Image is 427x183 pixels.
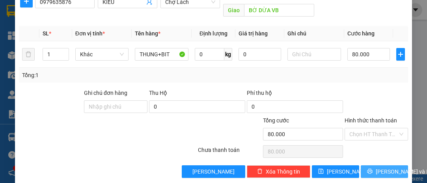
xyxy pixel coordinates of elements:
[149,90,167,96] span: Thu Hộ
[75,41,87,49] span: DĐ:
[74,55,144,66] div: 80.000
[200,30,227,37] span: Định lượng
[80,48,124,60] span: Khác
[135,30,160,37] span: Tên hàng
[239,30,268,37] span: Giá trị hàng
[22,48,35,61] button: delete
[135,48,188,61] input: VD: Bàn, Ghế
[347,30,375,37] span: Cước hàng
[257,168,263,175] span: delete
[192,167,235,176] span: [PERSON_NAME]
[244,4,314,17] input: Dọc đường
[197,146,262,159] div: Chưa thanh toán
[7,7,70,16] div: Sài Gòn
[247,89,343,100] div: Phí thu hộ
[75,7,143,16] div: Chợ Lách
[75,26,143,37] div: 0931022338
[75,16,143,26] div: ĐẠT
[84,100,147,113] input: Ghi chú đơn hàng
[287,48,341,61] input: Ghi Chú
[396,48,405,61] button: plus
[224,48,232,61] span: kg
[7,16,70,26] div: ĐANG
[75,30,105,37] span: Đơn vị tính
[345,117,397,124] label: Hình thức thanh toán
[397,51,405,57] span: plus
[247,165,310,178] button: deleteXóa Thông tin
[7,7,19,16] span: Gửi:
[87,37,104,50] span: 6RI
[367,168,373,175] span: printer
[318,168,324,175] span: save
[74,57,85,65] span: CC :
[284,26,344,41] th: Ghi chú
[239,48,281,61] input: 0
[263,117,289,124] span: Tổng cước
[312,165,359,178] button: save[PERSON_NAME]
[84,90,127,96] label: Ghi chú đơn hàng
[182,165,245,178] button: [PERSON_NAME]
[22,71,166,79] div: Tổng: 1
[223,4,244,17] span: Giao
[7,26,70,37] div: 0901426719
[43,30,49,37] span: SL
[75,7,94,16] span: Nhận:
[266,167,300,176] span: Xóa Thông tin
[327,167,369,176] span: [PERSON_NAME]
[361,165,408,178] button: printer[PERSON_NAME] và In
